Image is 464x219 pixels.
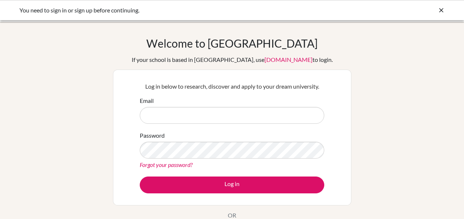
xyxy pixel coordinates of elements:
label: Email [140,96,154,105]
div: If your school is based in [GEOGRAPHIC_DATA], use to login. [132,55,333,64]
button: Log in [140,177,324,193]
p: Log in below to research, discover and apply to your dream university. [140,82,324,91]
div: You need to sign in or sign up before continuing. [19,6,335,15]
h1: Welcome to [GEOGRAPHIC_DATA] [146,37,318,50]
label: Password [140,131,165,140]
a: Forgot your password? [140,161,193,168]
a: [DOMAIN_NAME] [264,56,313,63]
